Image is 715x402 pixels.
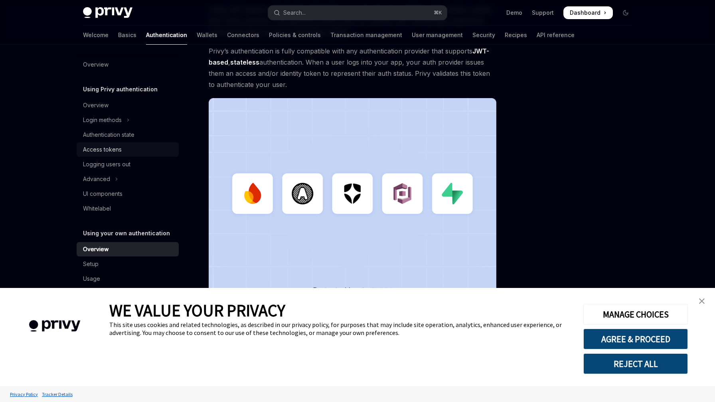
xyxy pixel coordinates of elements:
div: Overview [83,60,109,69]
a: stateless [230,58,259,67]
div: Authentication state [83,130,134,140]
a: Tracker Details [40,387,75,401]
a: Wallets [197,26,217,45]
a: Access tokens [77,142,179,157]
h5: Using Privy authentication [83,85,158,94]
button: MANAGE CHOICES [583,304,688,325]
button: Toggle dark mode [619,6,632,19]
a: Transaction management [330,26,402,45]
span: ⌘ K [434,10,442,16]
a: Setup [77,257,179,271]
div: Advanced [83,174,110,184]
div: Overview [83,100,109,110]
img: dark logo [83,7,132,18]
button: REJECT ALL [583,353,688,374]
div: UI components [83,189,122,199]
img: close banner [699,298,705,304]
div: Login methods [83,115,122,125]
img: JWT-based auth splash [209,98,496,303]
img: company logo [12,309,97,343]
a: Connectors [227,26,259,45]
a: Overview [77,242,179,256]
div: Usage [83,274,100,284]
a: API reference [537,26,575,45]
a: Security [472,26,495,45]
a: Authentication [146,26,187,45]
div: Overview [83,244,109,254]
a: Logging users out [77,157,179,171]
div: Logging users out [83,160,130,169]
a: Privacy Policy [8,387,40,401]
a: Recipes [505,26,527,45]
div: Whitelabel [83,204,111,213]
div: Search... [283,8,306,18]
div: Setup [83,259,99,269]
span: Dashboard [570,9,600,17]
a: UI components [77,187,179,201]
div: Access tokens [83,145,122,154]
a: Dashboard [563,6,613,19]
h5: Using your own authentication [83,229,170,238]
div: This site uses cookies and related technologies, as described in our privacy policy, for purposes... [109,321,571,337]
button: AGREE & PROCEED [583,329,688,349]
a: Support [532,9,554,17]
a: Whitelabel [77,201,179,216]
button: Toggle Advanced section [77,172,179,186]
a: Demo [506,9,522,17]
a: User management [412,26,463,45]
a: Authentication state [77,128,179,142]
a: Overview [77,57,179,72]
a: Policies & controls [269,26,321,45]
a: Welcome [83,26,109,45]
a: Basics [118,26,136,45]
span: WE VALUE YOUR PRIVACY [109,300,285,321]
span: Privy’s authentication is fully compatible with any authentication provider that supports , authe... [209,45,496,90]
a: Usage [77,272,179,286]
a: Overview [77,98,179,112]
button: Toggle Login methods section [77,113,179,127]
a: close banner [694,293,710,309]
button: Open search [268,6,447,20]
